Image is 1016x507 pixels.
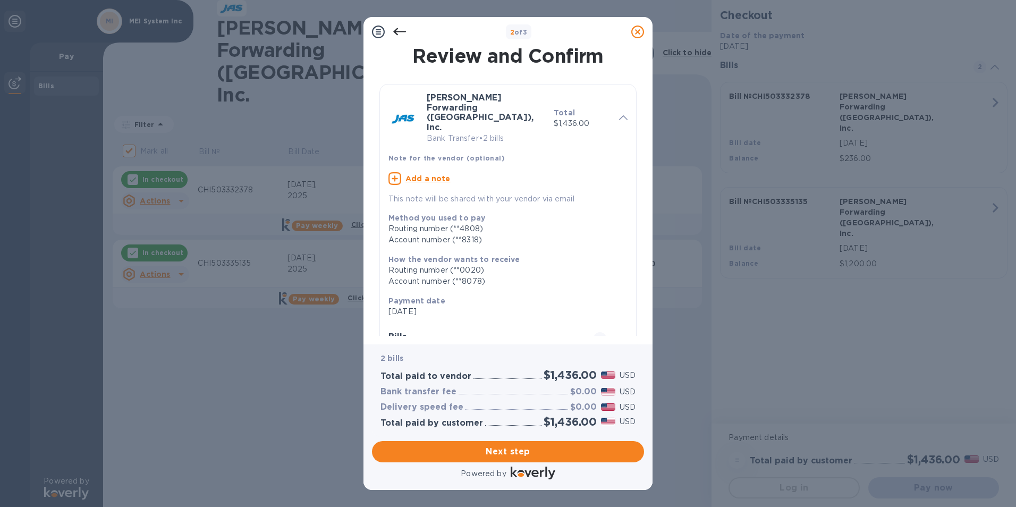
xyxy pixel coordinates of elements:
[620,402,636,413] p: USD
[601,403,615,411] img: USD
[554,118,611,129] p: $1,436.00
[388,154,505,162] b: Note for the vendor (optional)
[380,371,471,382] h3: Total paid to vendor
[601,418,615,425] img: USD
[570,387,597,397] h3: $0.00
[380,418,483,428] h3: Total paid by customer
[388,276,619,287] div: Account number (**8078)
[594,332,606,345] span: 2
[388,306,619,317] p: [DATE]
[461,468,506,479] p: Powered by
[620,416,636,427] p: USD
[388,332,581,342] h3: Bills
[511,467,555,479] img: Logo
[427,133,545,144] p: Bank Transfer • 2 bills
[388,234,619,246] div: Account number (**8318)
[388,193,628,205] p: This note will be shared with your vendor via email
[372,441,644,462] button: Next step
[388,214,485,222] b: Method you used to pay
[388,93,628,205] div: [PERSON_NAME] Forwarding ([GEOGRAPHIC_DATA]), Inc.Bank Transfer•2 billsTotal$1,436.00Note for the...
[510,28,528,36] b: of 3
[405,174,451,183] u: Add a note
[510,28,514,36] span: 2
[427,92,534,132] b: [PERSON_NAME] Forwarding ([GEOGRAPHIC_DATA]), Inc.
[570,402,597,412] h3: $0.00
[620,370,636,381] p: USD
[544,368,597,382] h2: $1,436.00
[388,297,445,305] b: Payment date
[377,45,639,67] h1: Review and Confirm
[601,371,615,379] img: USD
[380,354,403,362] b: 2 bills
[601,388,615,395] img: USD
[544,415,597,428] h2: $1,436.00
[380,387,456,397] h3: Bank transfer fee
[554,108,575,117] b: Total
[388,255,520,264] b: How the vendor wants to receive
[380,402,463,412] h3: Delivery speed fee
[620,386,636,398] p: USD
[388,223,619,234] div: Routing number (**4808)
[380,445,636,458] span: Next step
[388,265,619,276] div: Routing number (**0020)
